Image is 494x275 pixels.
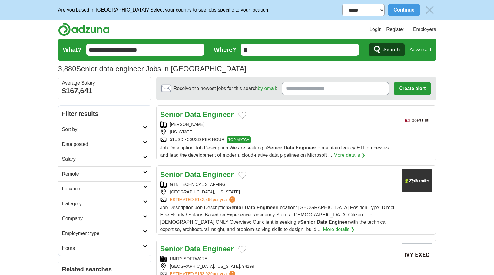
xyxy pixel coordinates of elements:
span: Receive the newest jobs for this search : [174,85,277,92]
strong: Senior [160,110,183,119]
h2: Date posted [62,141,143,148]
a: Employment type [58,226,151,241]
a: Salary [58,152,151,166]
div: UNITY SOFTWARE [160,256,397,262]
a: by email [258,86,276,91]
h2: Company [62,215,143,222]
button: Continue [388,4,419,16]
div: [GEOGRAPHIC_DATA], [US_STATE], 94199 [160,263,397,270]
span: 3,880 [58,63,76,74]
img: Adzuna logo [58,22,110,36]
a: Register [386,26,404,33]
strong: Senior [160,170,183,179]
strong: Data [245,205,255,210]
img: icon_close_no_bg.svg [423,4,436,16]
strong: Data [317,220,327,225]
img: Robert Half logo [402,109,432,132]
button: Add to favorite jobs [238,112,246,119]
span: TOP MATCH [227,136,251,143]
strong: Senior [228,205,244,210]
div: [GEOGRAPHIC_DATA], [US_STATE] [160,189,397,195]
button: Create alert [394,82,431,95]
h2: Filter results [58,106,151,122]
div: [US_STATE] [160,129,397,135]
a: Company [58,211,151,226]
a: Login [370,26,381,33]
h1: Senior data engineer Jobs in [GEOGRAPHIC_DATA] [58,65,247,73]
h2: Related searches [62,265,148,274]
a: GTN TECHNICAL STAFFING [170,182,226,187]
label: What? [63,45,81,54]
label: Where? [214,45,236,54]
h2: Location [62,185,143,193]
span: Job Description Job Description We are seeking a to maintain legacy ETL processes and lead the de... [160,145,389,158]
button: Add to favorite jobs [238,246,246,253]
button: Add to favorite jobs [238,172,246,179]
span: $142,466 [195,197,212,202]
div: $167,641 [62,86,148,96]
a: Senior Data Engineer [160,245,234,253]
h2: Sort by [62,126,143,133]
strong: Engineer [296,145,316,150]
div: Average Salary [62,81,148,86]
h2: Salary [62,156,143,163]
a: Senior Data Engineer [160,170,234,179]
strong: Senior [160,245,183,253]
strong: Engineer [329,220,349,225]
p: Are you based in [GEOGRAPHIC_DATA]? Select your country to see jobs specific to your location. [58,6,270,14]
h2: Remote [62,170,143,178]
a: [PERSON_NAME] [170,122,205,127]
strong: Data [185,170,201,179]
div: 51USD - 56USD PER HOUR [160,136,397,143]
strong: Data [185,245,201,253]
a: Location [58,181,151,196]
a: ESTIMATED:$142,466per year? [170,196,237,203]
a: More details ❯ [323,226,355,233]
span: Search [383,44,400,56]
span: ? [229,196,235,203]
strong: Engineer [203,110,234,119]
img: GTN Technical Staffing logo [402,169,432,192]
a: Hours [58,241,151,256]
a: Category [58,196,151,211]
strong: Engineer [257,205,277,210]
a: Date posted [58,137,151,152]
strong: Engineer [203,245,234,253]
span: Job Description Job Description Location: [GEOGRAPHIC_DATA] Position Type: Direct Hire Hourly / S... [160,205,395,232]
strong: Senior [300,220,315,225]
a: Employers [413,26,436,33]
a: Remote [58,166,151,181]
a: Senior Data Engineer [160,110,234,119]
a: Advanced [409,44,431,56]
strong: Senior [267,145,282,150]
button: Search [369,43,405,56]
h2: Employment type [62,230,143,237]
strong: Data [185,110,201,119]
h2: Category [62,200,143,207]
h2: Hours [62,245,143,252]
a: More details ❯ [333,152,365,159]
strong: Data [283,145,294,150]
a: Sort by [58,122,151,137]
strong: Engineer [203,170,234,179]
img: Company logo [402,243,432,266]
